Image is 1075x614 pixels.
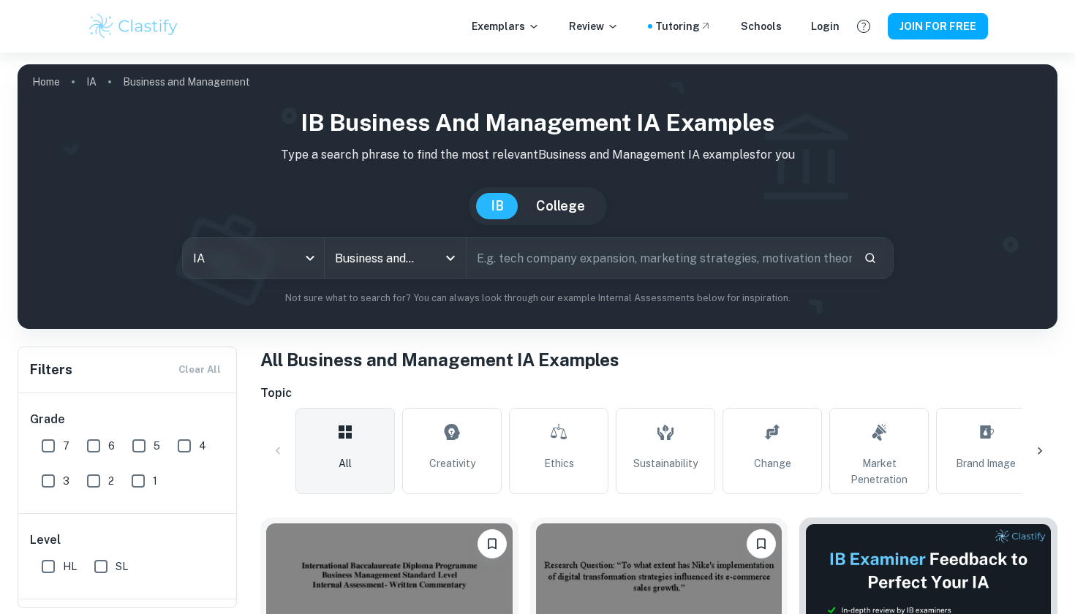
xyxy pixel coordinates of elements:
h6: Filters [30,360,72,380]
a: Login [811,18,840,34]
span: Creativity [429,455,475,471]
span: All [339,455,352,471]
button: College [521,193,600,219]
div: IA [183,238,324,278]
h6: Grade [30,411,226,428]
p: Type a search phrase to find the most relevant Business and Management IA examples for you [29,146,1046,164]
span: Change [754,455,791,471]
span: 5 [154,438,160,454]
span: 2 [108,473,114,489]
button: Please log in to bookmark exemplars [478,529,507,558]
a: Home [32,72,60,92]
a: IA [86,72,97,92]
span: 4 [199,438,206,454]
button: Help and Feedback [851,14,876,39]
span: Brand Image [956,455,1016,471]
p: Exemplars [472,18,540,34]
a: Schools [741,18,782,34]
button: Open [440,248,461,268]
p: Business and Management [123,74,250,90]
p: Not sure what to search for? You can always look through our example Internal Assessments below f... [29,291,1046,306]
input: E.g. tech company expansion, marketing strategies, motivation theories... [467,238,852,278]
span: 3 [63,473,69,489]
h1: IB Business and Management IA examples [29,105,1046,140]
button: Search [858,246,883,270]
span: 1 [153,473,157,489]
span: 6 [108,438,115,454]
a: Tutoring [655,18,712,34]
span: HL [63,558,77,575]
button: IB [476,193,518,219]
img: Clastify logo [87,12,180,41]
img: profile cover [18,64,1057,329]
h6: Topic [260,384,1057,402]
button: Please log in to bookmark exemplars [747,529,776,558]
h1: All Business and Management IA Examples [260,346,1057,373]
span: Ethics [544,455,574,471]
h6: Level [30,531,226,549]
span: 7 [63,438,69,454]
button: JOIN FOR FREE [888,13,988,39]
span: SL [116,558,128,575]
span: Sustainability [633,455,698,471]
span: Market Penetration [836,455,922,488]
p: Review [569,18,619,34]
